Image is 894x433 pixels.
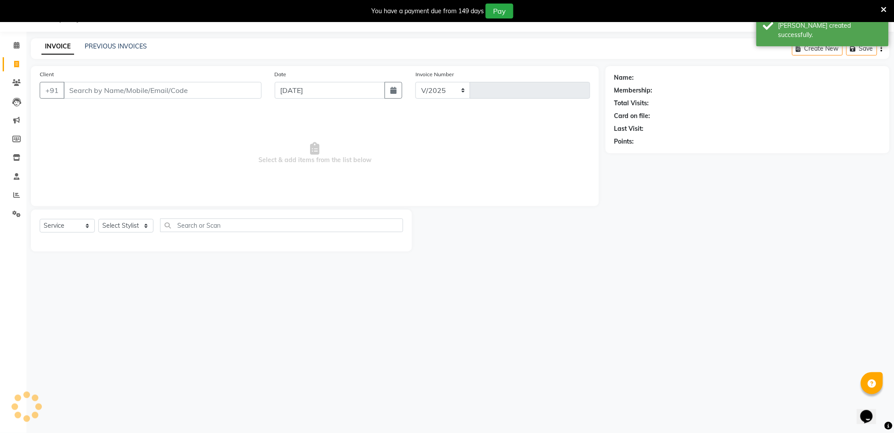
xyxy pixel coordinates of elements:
[415,70,454,78] label: Invoice Number
[792,42,843,56] button: Create New
[41,39,74,55] a: INVOICE
[40,82,64,99] button: +91
[614,124,644,133] div: Last Visit:
[614,99,649,108] div: Total Visits:
[846,42,877,56] button: Save
[275,70,287,78] label: Date
[64,82,262,99] input: Search by Name/Mobile/Email/Code
[857,398,885,424] iframe: chat widget
[614,137,634,146] div: Points:
[614,86,653,95] div: Membership:
[40,70,54,78] label: Client
[614,111,651,121] div: Card on file:
[371,7,484,16] div: You have a payment due from 149 days
[778,21,882,40] div: Bill created successfully.
[486,4,513,19] button: Pay
[40,109,590,197] span: Select & add items from the list below
[85,42,147,50] a: PREVIOUS INVOICES
[160,218,403,232] input: Search or Scan
[614,73,634,82] div: Name:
